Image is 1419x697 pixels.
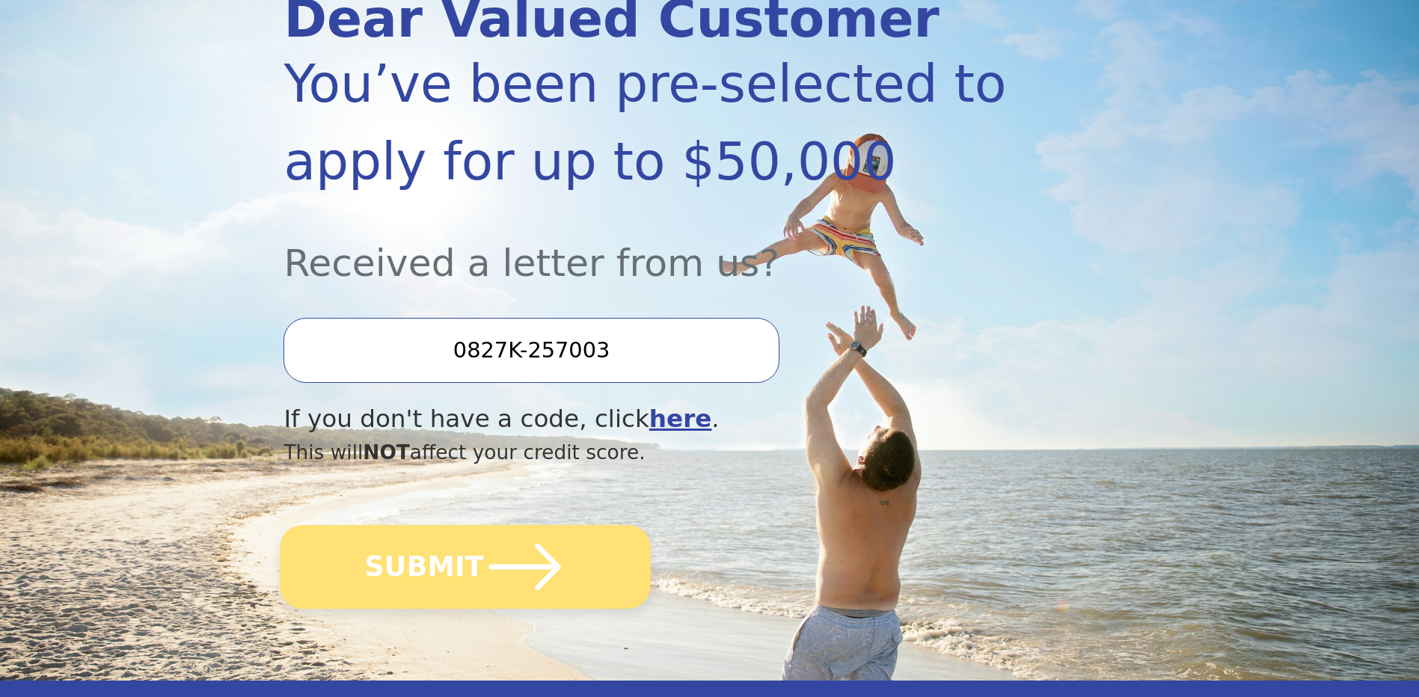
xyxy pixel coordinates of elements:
[284,45,1007,200] div: You’ve been pre-selected to apply for up to $50,000
[363,440,410,464] span: NOT
[281,525,652,609] button: SUBMIT
[284,437,1007,467] div: This will affect your credit score.
[284,318,779,382] input: Enter your Offer Code:
[649,405,712,433] a: here
[284,401,1007,437] div: If you don't have a code, click .
[284,200,1007,291] div: Received a letter from us?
